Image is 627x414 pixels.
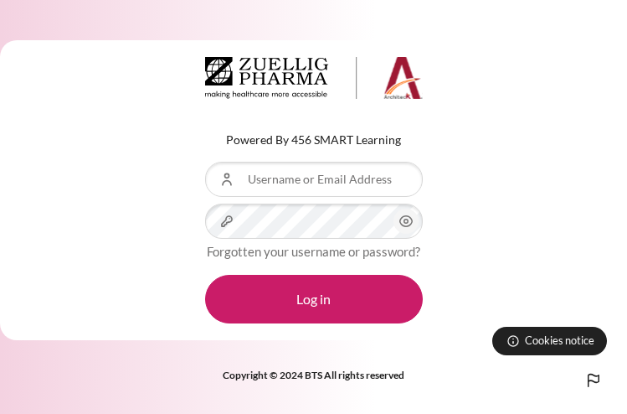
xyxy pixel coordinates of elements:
img: Architeck [205,57,423,99]
a: Architeck [205,57,423,106]
button: Cookies notice [492,327,607,355]
button: Log in [205,275,423,323]
p: Powered By 456 SMART Learning [205,131,423,148]
a: Forgotten your username or password? [207,244,420,259]
span: Cookies notice [525,333,594,349]
strong: Copyright © 2024 BTS All rights reserved [223,369,404,381]
button: Languages [577,364,610,397]
input: Username or Email Address [205,162,423,197]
